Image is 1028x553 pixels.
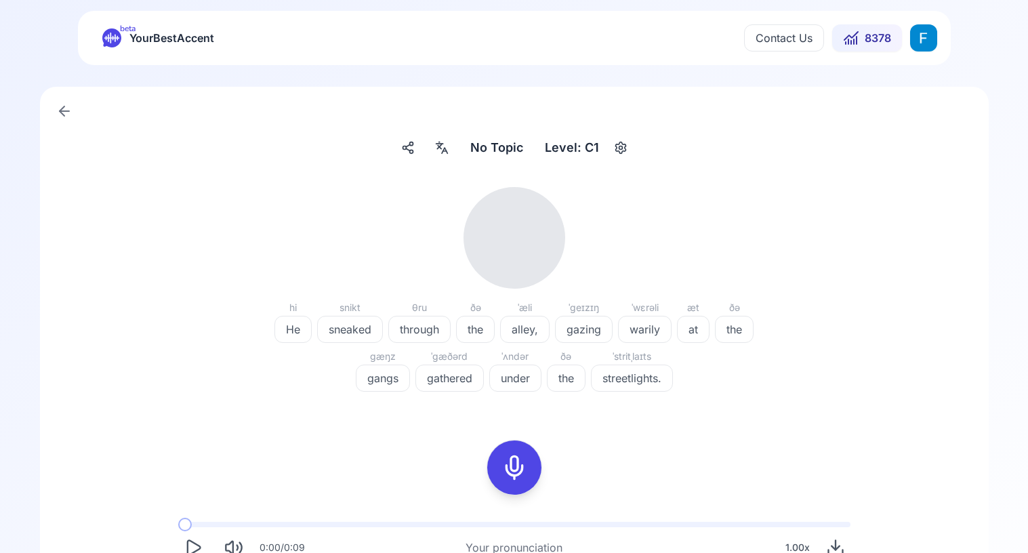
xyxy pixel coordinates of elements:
a: betaYourBestAccent [91,28,225,47]
div: ðə [715,300,754,316]
span: the [457,321,494,337]
button: alley, [500,316,550,343]
span: warily [619,321,671,337]
div: ˈstritˌlaɪts [591,348,673,365]
div: ðə [547,348,585,365]
button: No Topic [465,136,529,160]
button: Contact Us [744,24,824,52]
span: under [490,370,541,386]
div: ˈɡæðərd [415,348,484,365]
div: æt [677,300,710,316]
div: hi [274,300,312,316]
button: under [489,365,541,392]
div: snikt [317,300,383,316]
span: gangs [356,370,409,386]
button: warily [618,316,672,343]
span: He [275,321,311,337]
span: alley, [501,321,549,337]
button: 8378 [832,24,902,52]
button: gazing [555,316,613,343]
div: ɡæŋz [356,348,410,365]
span: gathered [416,370,483,386]
span: gazing [556,321,612,337]
button: the [456,316,495,343]
img: FB [910,24,937,52]
span: 8378 [865,30,891,46]
button: He [274,316,312,343]
div: ˈɡeɪzɪŋ [555,300,613,316]
span: No Topic [470,138,523,157]
div: ðə [456,300,495,316]
span: at [678,321,709,337]
span: sneaked [318,321,382,337]
span: YourBestAccent [129,28,214,47]
button: sneaked [317,316,383,343]
span: streetlights. [592,370,672,386]
div: ˈʌndər [489,348,541,365]
button: through [388,316,451,343]
button: Level: C1 [539,136,632,160]
div: ˈæli [500,300,550,316]
button: the [715,316,754,343]
span: the [716,321,753,337]
span: through [389,321,450,337]
button: streetlights. [591,365,673,392]
button: at [677,316,710,343]
div: θru [388,300,451,316]
span: beta [120,23,136,34]
span: the [548,370,585,386]
button: gathered [415,365,484,392]
div: Level: C1 [539,136,604,160]
button: gangs [356,365,410,392]
button: the [547,365,585,392]
div: ˈwɛrəli [618,300,672,316]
